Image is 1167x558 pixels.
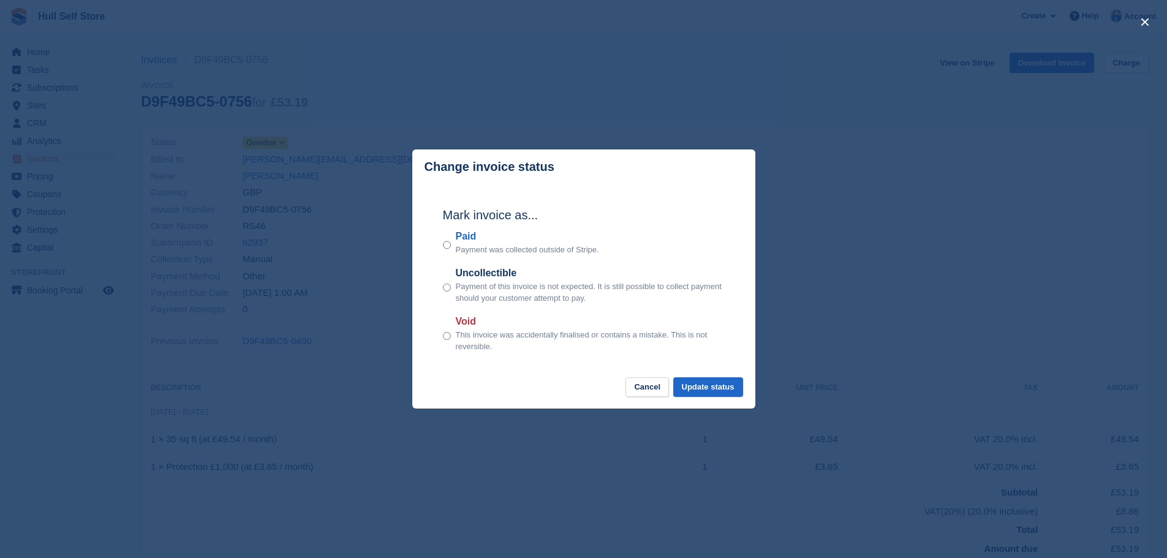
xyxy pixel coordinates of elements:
h2: Mark invoice as... [443,206,725,224]
label: Void [456,314,725,329]
label: Uncollectible [456,266,725,281]
label: Paid [456,229,599,244]
button: Update status [673,377,743,398]
p: Payment was collected outside of Stripe. [456,244,599,256]
button: Cancel [625,377,669,398]
button: close [1135,12,1155,32]
p: Change invoice status [425,160,554,174]
p: Payment of this invoice is not expected. It is still possible to collect payment should your cust... [456,281,725,304]
p: This invoice was accidentally finalised or contains a mistake. This is not reversible. [456,329,725,353]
